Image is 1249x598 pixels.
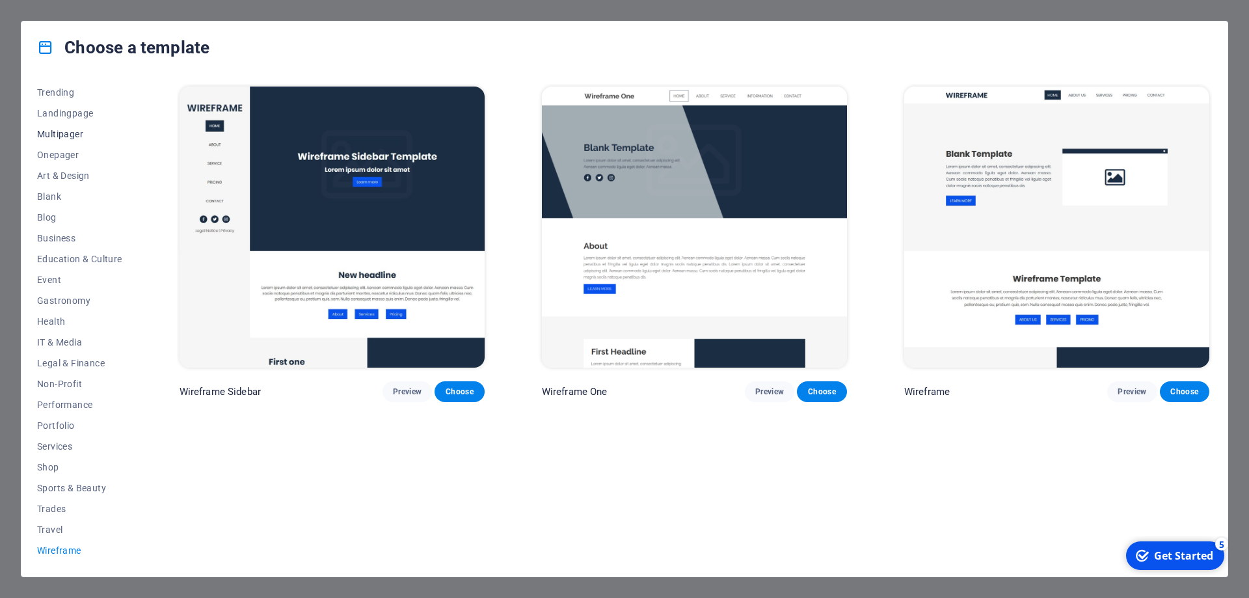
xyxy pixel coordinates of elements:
[807,387,836,397] span: Choose
[37,524,122,535] span: Travel
[445,387,474,397] span: Choose
[37,415,122,436] button: Portfolio
[383,381,432,402] button: Preview
[37,249,122,269] button: Education & Culture
[37,420,122,431] span: Portfolio
[180,87,485,368] img: Wireframe Sidebar
[37,400,122,410] span: Performance
[37,498,122,519] button: Trades
[37,191,122,202] span: Blank
[542,87,847,368] img: Wireframe One
[393,387,422,397] span: Preview
[37,269,122,290] button: Event
[37,358,122,368] span: Legal & Finance
[37,436,122,457] button: Services
[37,233,122,243] span: Business
[37,124,122,144] button: Multipager
[37,87,122,98] span: Trending
[37,504,122,514] span: Trades
[96,1,109,14] div: 5
[37,37,209,58] h4: Choose a template
[37,332,122,353] button: IT & Media
[37,228,122,249] button: Business
[37,483,122,493] span: Sports & Beauty
[37,254,122,264] span: Education & Culture
[37,519,122,540] button: Travel
[1107,381,1157,402] button: Preview
[37,545,122,556] span: Wireframe
[1160,381,1209,402] button: Choose
[797,381,846,402] button: Choose
[37,295,122,306] span: Gastronomy
[37,337,122,347] span: IT & Media
[745,381,794,402] button: Preview
[37,462,122,472] span: Shop
[7,5,105,34] div: Get Started 5 items remaining, 0% complete
[37,129,122,139] span: Multipager
[755,387,784,397] span: Preview
[37,316,122,327] span: Health
[37,457,122,478] button: Shop
[542,385,608,398] p: Wireframe One
[1170,387,1199,397] span: Choose
[37,170,122,181] span: Art & Design
[37,394,122,415] button: Performance
[35,12,94,27] div: Get Started
[37,379,122,389] span: Non-Profit
[37,82,122,103] button: Trending
[180,385,261,398] p: Wireframe Sidebar
[904,87,1209,368] img: Wireframe
[37,108,122,118] span: Landingpage
[37,441,122,452] span: Services
[37,275,122,285] span: Event
[37,311,122,332] button: Health
[904,385,950,398] p: Wireframe
[37,144,122,165] button: Onepager
[1118,387,1146,397] span: Preview
[37,165,122,186] button: Art & Design
[37,207,122,228] button: Blog
[37,374,122,394] button: Non-Profit
[37,103,122,124] button: Landingpage
[37,212,122,223] span: Blog
[37,150,122,160] span: Onepager
[37,540,122,561] button: Wireframe
[37,290,122,311] button: Gastronomy
[37,478,122,498] button: Sports & Beauty
[435,381,484,402] button: Choose
[37,353,122,374] button: Legal & Finance
[37,186,122,207] button: Blank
